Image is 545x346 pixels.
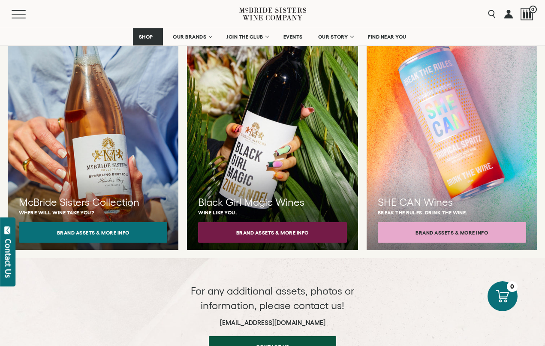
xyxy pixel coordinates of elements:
[187,1,358,250] a: Black Girl Magic Wines Wine like you. Brand Assets & More Info
[19,222,167,243] button: Brand Assets & More Info
[378,210,526,215] p: Break the rules. Drink the wine.
[19,210,167,215] p: Where will wine take you?
[198,195,346,210] h3: Black Girl Magic Wines
[367,1,537,250] a: SHE CAN Wines Break the rules. Drink the wine. Brand Assets & More Info
[8,1,178,250] a: McBride Sisters Collection Where will wine take you? Brand Assets & More Info
[283,34,303,40] span: EVENTS
[133,28,163,45] a: SHOP
[198,210,346,215] p: Wine like you.
[198,222,346,243] button: Brand Assets & More Info
[187,284,358,313] p: For any additional assets, photos or information, please contact us!
[368,34,406,40] span: FIND NEAR YOU
[378,222,526,243] button: Brand Assets & More Info
[362,28,412,45] a: FIND NEAR YOU
[378,195,526,210] h3: SHE CAN Wines
[167,28,217,45] a: OUR BRANDS
[529,6,537,13] span: 0
[139,34,153,40] span: SHOP
[313,28,358,45] a: OUR STORY
[318,34,348,40] span: OUR STORY
[507,281,518,292] div: 0
[187,319,358,327] h6: [EMAIL_ADDRESS][DOMAIN_NAME]
[278,28,308,45] a: EVENTS
[12,10,42,18] button: Mobile Menu Trigger
[173,34,206,40] span: OUR BRANDS
[221,28,274,45] a: JOIN THE CLUB
[226,34,263,40] span: JOIN THE CLUB
[4,239,12,278] div: Contact Us
[19,195,167,210] h3: McBride Sisters Collection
